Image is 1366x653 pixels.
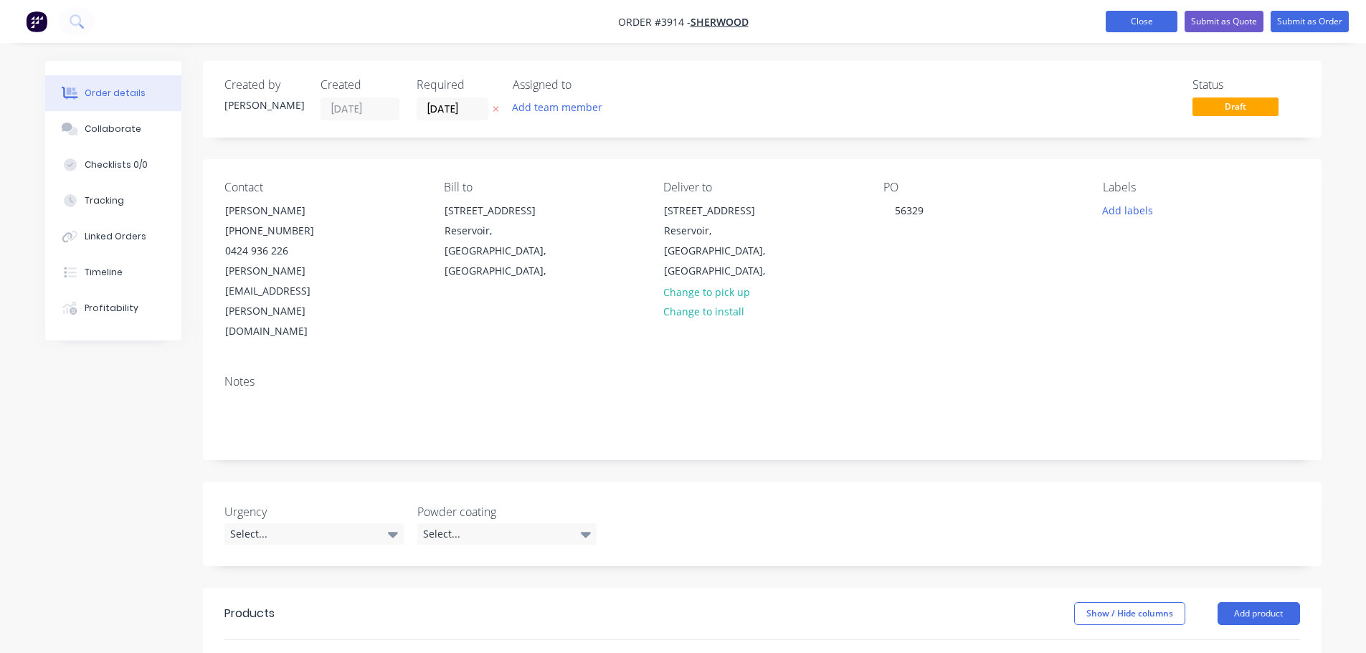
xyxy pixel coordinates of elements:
div: Timeline [85,266,123,279]
a: Sherwood [691,15,749,29]
button: Submit as Order [1271,11,1349,32]
button: Profitability [45,290,181,326]
div: Assigned to [513,78,656,92]
button: Add team member [504,97,610,117]
div: [PERSON_NAME][EMAIL_ADDRESS][PERSON_NAME][DOMAIN_NAME] [225,261,344,341]
div: Contact [224,181,421,194]
div: Profitability [85,302,138,315]
div: [PERSON_NAME] [224,97,303,113]
div: [PHONE_NUMBER] [225,221,344,241]
button: Add product [1218,602,1300,625]
label: Urgency [224,503,404,520]
div: Created by [224,78,303,92]
button: Timeline [45,254,181,290]
div: Created [321,78,399,92]
button: Linked Orders [45,219,181,254]
div: 0424 936 226 [225,241,344,261]
div: [STREET_ADDRESS]Reservoir, [GEOGRAPHIC_DATA], [GEOGRAPHIC_DATA], [652,200,795,282]
div: Linked Orders [85,230,146,243]
div: [STREET_ADDRESS]Reservoir, [GEOGRAPHIC_DATA], [GEOGRAPHIC_DATA], [432,200,576,282]
div: Checklists 0/0 [85,158,148,171]
div: Status [1192,78,1300,92]
div: Reservoir, [GEOGRAPHIC_DATA], [GEOGRAPHIC_DATA], [664,221,783,281]
button: Checklists 0/0 [45,147,181,183]
div: Order details [85,87,146,100]
div: PO [883,181,1080,194]
div: Products [224,605,275,622]
button: Add labels [1095,200,1161,219]
div: Required [417,78,495,92]
div: Deliver to [663,181,860,194]
div: Bill to [444,181,640,194]
div: Labels [1103,181,1299,194]
div: Collaborate [85,123,141,135]
button: Close [1106,11,1177,32]
div: Notes [224,375,1300,389]
div: Select... [224,523,404,545]
button: Change to install [655,302,751,321]
div: [STREET_ADDRESS] [664,201,783,221]
div: [STREET_ADDRESS] [445,201,564,221]
button: Submit as Quote [1185,11,1263,32]
span: Order #3914 - [618,15,691,29]
button: Tracking [45,183,181,219]
button: Add team member [513,97,610,117]
button: Collaborate [45,111,181,147]
button: Order details [45,75,181,111]
div: 56329 [883,200,935,221]
label: Powder coating [417,503,597,520]
div: [PERSON_NAME] [225,201,344,221]
span: Draft [1192,97,1279,115]
div: Reservoir, [GEOGRAPHIC_DATA], [GEOGRAPHIC_DATA], [445,221,564,281]
div: [PERSON_NAME][PHONE_NUMBER]0424 936 226[PERSON_NAME][EMAIL_ADDRESS][PERSON_NAME][DOMAIN_NAME] [213,200,356,342]
button: Change to pick up [655,282,757,301]
button: Show / Hide columns [1074,602,1185,625]
img: Factory [26,11,47,32]
div: Select... [417,523,597,545]
div: Tracking [85,194,124,207]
